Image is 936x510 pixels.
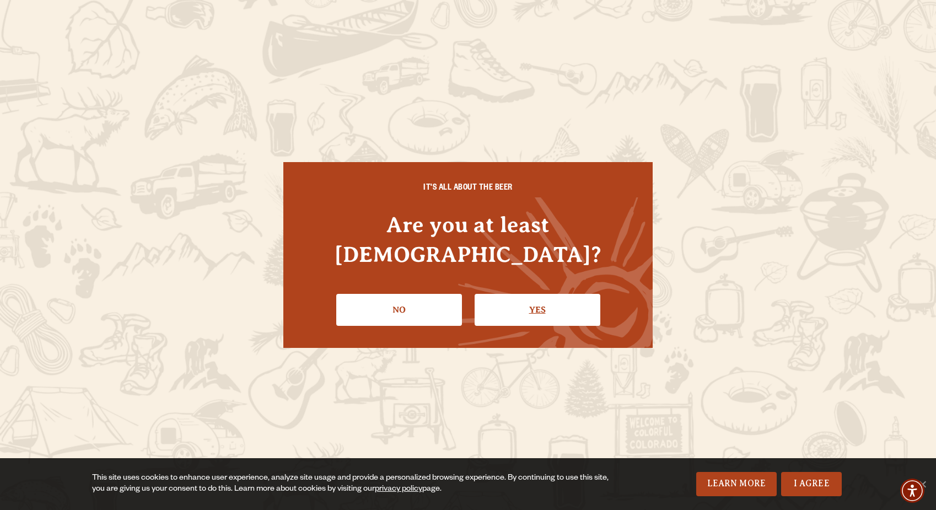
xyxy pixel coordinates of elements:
[305,184,631,194] h6: IT'S ALL ABOUT THE BEER
[900,479,924,503] div: Accessibility Menu
[781,472,842,496] a: I Agree
[305,210,631,269] h4: Are you at least [DEMOGRAPHIC_DATA]?
[92,473,621,495] div: This site uses cookies to enhance user experience, analyze site usage and provide a personalized ...
[475,294,600,326] a: Confirm I'm 21 or older
[375,485,422,494] a: privacy policy
[336,294,462,326] a: No
[696,472,777,496] a: Learn More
